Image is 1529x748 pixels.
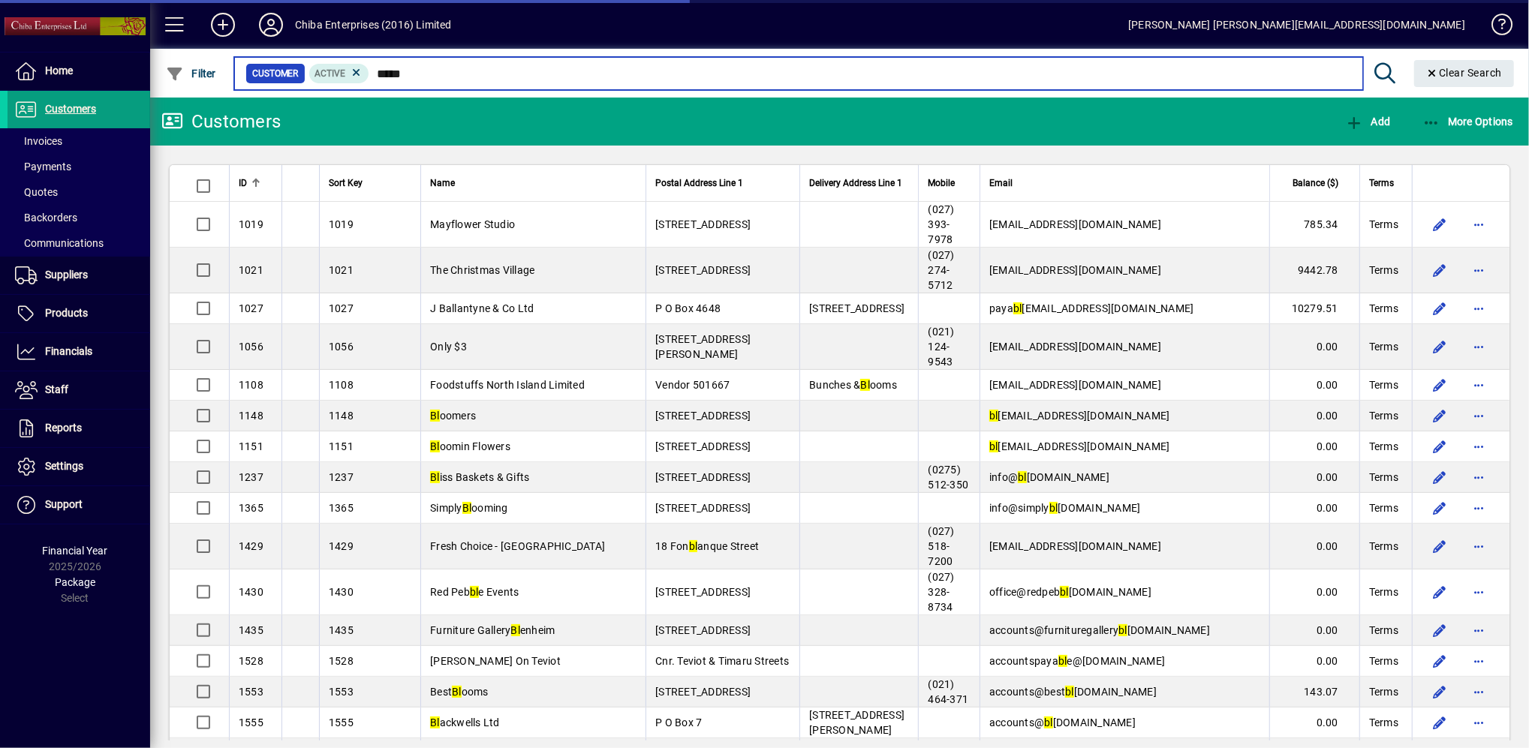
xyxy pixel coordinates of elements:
button: More options [1467,618,1491,642]
span: Quotes [15,186,58,198]
span: Furniture Gallery enheim [430,624,555,636]
span: 1435 [329,624,354,636]
span: 1148 [239,410,263,422]
td: 0.00 [1269,707,1359,738]
span: Postal Address Line 1 [655,175,743,191]
em: bl [989,440,998,452]
em: bl [1044,716,1053,728]
span: 1056 [239,341,263,353]
div: Chiba Enterprises (2016) Limited [295,13,452,37]
span: Terms [1369,377,1398,392]
button: Edit [1428,258,1452,282]
button: More options [1467,465,1491,489]
span: Terms [1369,408,1398,423]
span: (027) 274-5712 [928,249,954,291]
a: Payments [8,154,150,179]
span: Mayflower Studio [430,218,515,230]
span: 1528 [329,655,354,667]
a: Settings [8,448,150,485]
em: bl [1013,302,1022,314]
span: Terms [1369,653,1398,668]
div: ID [239,175,272,191]
button: More options [1467,335,1491,359]
span: Terms [1369,439,1398,454]
span: Invoices [15,135,62,147]
span: [EMAIL_ADDRESS][DOMAIN_NAME] [989,379,1161,391]
em: Bl [430,716,440,728]
span: 1429 [329,540,354,552]
button: Add [1341,108,1394,135]
span: Simply ooming [430,502,508,514]
span: Balance ($) [1293,175,1338,191]
a: Products [8,295,150,332]
span: 1237 [329,471,354,483]
a: Financials [8,333,150,371]
div: [PERSON_NAME] [PERSON_NAME][EMAIL_ADDRESS][DOMAIN_NAME] [1128,13,1465,37]
span: [STREET_ADDRESS][PERSON_NAME] [655,333,751,360]
span: Financials [45,345,92,357]
span: [EMAIL_ADDRESS][DOMAIN_NAME] [989,341,1161,353]
a: Communications [8,230,150,256]
span: [STREET_ADDRESS] [655,218,751,230]
span: 18 Fon anque Street [655,540,759,552]
span: Payments [15,161,71,173]
span: [EMAIL_ADDRESS][DOMAIN_NAME] [989,540,1161,552]
a: Invoices [8,128,150,154]
button: Edit [1428,710,1452,734]
span: Add [1345,116,1390,128]
span: [PERSON_NAME] On Teviot [430,655,561,667]
span: Terms [1369,623,1398,638]
span: 1019 [239,218,263,230]
td: 0.00 [1269,431,1359,462]
button: Edit [1428,680,1452,704]
span: 1528 [239,655,263,667]
span: 1027 [329,302,354,314]
span: Terms [1369,584,1398,599]
span: 1151 [239,440,263,452]
div: Balance ($) [1279,175,1352,191]
em: Bl [430,471,440,483]
td: 10279.51 [1269,293,1359,324]
div: Email [989,175,1260,191]
span: (021) 464-371 [928,678,968,705]
button: More options [1467,258,1491,282]
span: Cnr. Teviot & Timaru Streets [655,655,789,667]
span: 1553 [329,686,354,698]
span: Package [55,576,95,588]
button: Edit [1428,580,1452,604]
span: (027) 328-8734 [928,571,954,613]
span: Support [45,498,83,510]
span: Mobile [928,175,955,191]
span: [STREET_ADDRESS] [655,686,751,698]
a: Knowledge Base [1480,3,1510,52]
span: Terms [1369,715,1398,730]
em: Bl [860,379,870,391]
span: More Options [1422,116,1514,128]
span: oomers [430,410,476,422]
button: Edit [1428,335,1452,359]
td: 0.00 [1269,324,1359,370]
span: Fresh Choice - [GEOGRAPHIC_DATA] [430,540,605,552]
span: (027) 393-7978 [928,203,954,245]
em: bl [689,540,698,552]
em: bl [1018,471,1027,483]
button: Edit [1428,496,1452,520]
button: More options [1467,534,1491,558]
span: [STREET_ADDRESS] [655,502,751,514]
span: Reports [45,422,82,434]
em: bl [470,586,479,598]
span: Terms [1369,263,1398,278]
span: 1555 [239,716,263,728]
button: More options [1467,580,1491,604]
span: [STREET_ADDRESS] [655,471,751,483]
span: [STREET_ADDRESS] [809,302,904,314]
span: 1151 [329,440,354,452]
span: Bunches & ooms [809,379,897,391]
td: 0.00 [1269,370,1359,401]
span: ID [239,175,247,191]
span: Terms [1369,539,1398,554]
span: [STREET_ADDRESS] [655,264,751,276]
span: 1019 [329,218,354,230]
span: 1148 [329,410,354,422]
button: Edit [1428,373,1452,397]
